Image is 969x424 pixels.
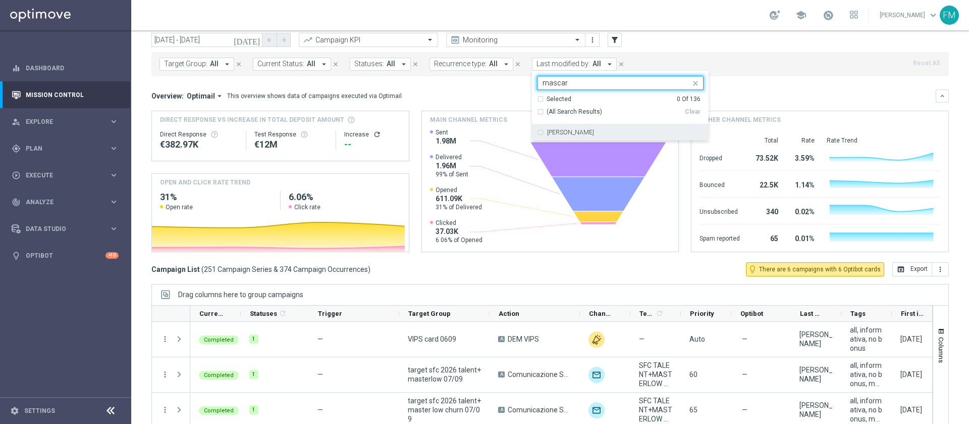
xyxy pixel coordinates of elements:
[277,33,291,47] button: arrow_forward
[26,81,119,108] a: Mission Control
[344,138,400,151] div: --
[937,337,945,363] span: Columns
[26,242,105,269] a: Optibot
[900,405,922,414] div: 07 Sep 2025, Sunday
[12,64,21,73] i: equalizer
[249,335,258,344] div: 1
[344,130,400,138] div: Increase
[26,119,109,125] span: Explore
[936,265,944,273] i: more_vert
[689,406,697,414] span: 65
[307,60,315,68] span: All
[199,370,239,380] colored-tag: Completed
[639,361,672,388] span: SFC TALENT+MASTERLOW STAGIONE 2026_M9 2025
[699,149,740,165] div: Dropped
[740,310,763,317] span: Optibot
[436,128,456,136] span: Sent
[151,265,370,274] h3: Campaign List
[850,361,883,388] span: all, informativa, no bonus, mail/notifica, talent + expert, low master
[199,335,239,344] colored-tag: Completed
[446,33,585,47] ng-select: Monitoring
[232,33,262,48] button: [DATE]
[249,370,258,379] div: 1
[277,308,287,319] span: Calculate column
[373,130,381,138] button: refresh
[210,60,219,68] span: All
[588,332,605,348] div: Other
[508,405,571,414] span: Comunicazione SFC2026 07-09-2025
[11,171,119,179] div: play_circle_outline Execute keyboard_arrow_right
[498,407,505,413] span: A
[184,91,227,101] button: Optimail arrow_drop_down
[368,265,370,274] span: )
[317,335,323,343] span: —
[850,325,883,353] span: all, informativa, no bonus
[605,60,614,69] i: arrow_drop_down
[587,34,598,46] button: more_vert
[499,310,519,317] span: Action
[656,309,664,317] i: refresh
[215,91,224,101] i: arrow_drop_down
[430,115,507,124] h4: Main channel metrics
[436,153,468,161] span: Delivered
[12,171,21,180] i: play_circle_outline
[266,36,273,43] i: arrow_back
[11,198,119,206] div: track_changes Analyze keyboard_arrow_right
[691,79,699,87] i: close
[350,58,411,71] button: Statuses: All arrow_drop_down
[26,226,109,232] span: Data Studio
[11,145,119,153] button: gps_fixed Plan keyboard_arrow_right
[588,36,597,44] i: more_vert
[235,61,242,68] i: close
[850,396,883,423] span: all, informativa, no bonus, mail/notifica, talent + expert, low master
[436,186,482,194] span: Opened
[109,170,119,180] i: keyboard_arrow_right
[689,335,705,343] span: Auto
[289,191,401,203] h2: 6.06%
[436,219,482,227] span: Clicked
[928,10,939,21] span: keyboard_arrow_down
[450,35,460,45] i: preview
[319,60,329,69] i: arrow_drop_down
[399,60,408,69] i: arrow_drop_down
[12,144,21,153] i: gps_fixed
[166,203,193,211] span: Open rate
[151,91,184,101] h3: Overview:
[160,335,170,344] button: more_vert
[331,59,340,70] button: close
[12,81,119,108] div: Mission Control
[249,405,258,414] div: 1
[892,262,932,276] button: open_in_browser Export
[11,64,119,72] div: equalizer Dashboard
[752,136,778,145] div: Total
[436,236,482,244] span: 6.06% of Opened
[234,59,243,70] button: close
[152,322,190,357] div: Press SPACE to select this row.
[12,242,119,269] div: Optibot
[26,172,109,178] span: Execute
[589,310,613,317] span: Channel
[11,252,119,260] div: lightbulb Optibot +10
[608,33,622,47] button: filter_alt
[250,310,277,317] span: Statuses
[317,406,323,414] span: —
[204,372,234,379] span: Completed
[436,203,482,211] span: 31% of Delivered
[12,198,109,207] div: Analyze
[532,95,709,141] ng-dropdown-panel: Options list
[936,89,949,103] button: keyboard_arrow_down
[795,10,806,21] span: school
[790,136,815,145] div: Rate
[26,199,109,205] span: Analyze
[254,130,328,138] div: Test Response
[204,265,368,274] span: 251 Campaign Series & 374 Campaign Occurrences
[234,35,261,44] i: [DATE]
[160,405,170,414] button: more_vert
[690,310,714,317] span: Priority
[547,108,602,116] span: (All Search Results)
[257,60,304,68] span: Current Status:
[742,405,747,414] span: —
[199,310,224,317] span: Current Status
